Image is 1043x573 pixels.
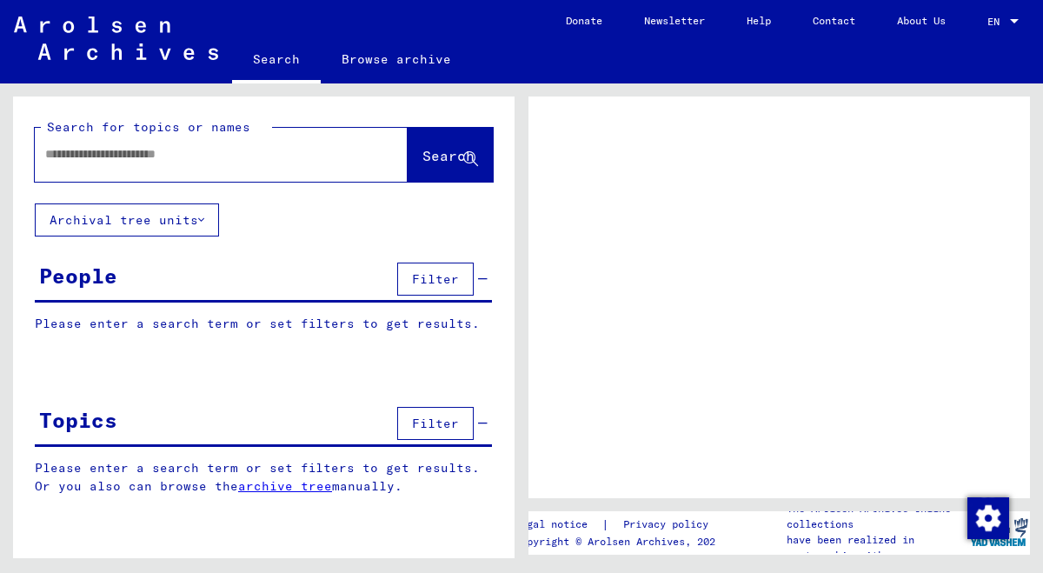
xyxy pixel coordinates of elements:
a: Browse archive [321,38,472,80]
p: Copyright © Arolsen Archives, 2021 [515,534,729,550]
p: Please enter a search term or set filters to get results. [35,315,492,333]
span: Search [422,147,475,164]
p: Please enter a search term or set filters to get results. Or you also can browse the manually. [35,459,493,496]
p: have been realized in partnership with [787,532,967,563]
mat-label: Search for topics or names [47,119,250,135]
span: EN [987,16,1006,28]
div: Topics [39,404,117,436]
button: Filter [397,407,474,440]
img: Change consent [967,497,1009,539]
div: | [515,516,729,534]
span: Filter [412,416,459,431]
div: People [39,260,117,291]
a: Search [232,38,321,83]
a: Privacy policy [609,516,729,534]
button: Search [408,128,493,182]
a: archive tree [238,478,332,494]
button: Archival tree units [35,203,219,237]
span: Filter [412,271,459,287]
a: Legal notice [515,516,601,534]
button: Filter [397,263,474,296]
img: Arolsen_neg.svg [14,17,218,60]
p: The Arolsen Archives online collections [787,501,967,532]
